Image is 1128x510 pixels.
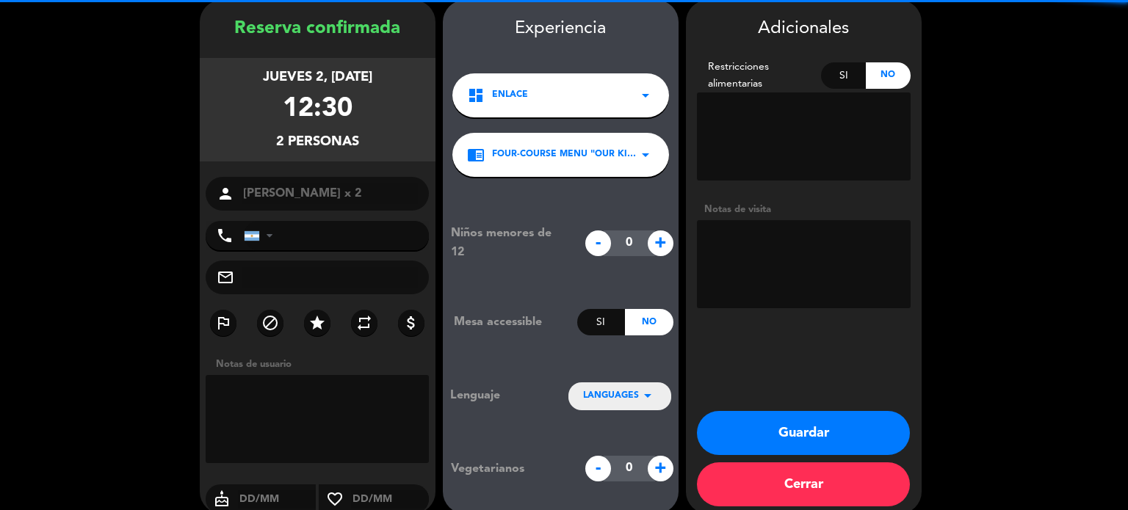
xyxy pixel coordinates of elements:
span: - [585,456,611,481]
i: arrow_drop_down [637,146,654,164]
span: - [585,230,611,256]
i: mail_outline [217,269,234,286]
span: Enlace [492,88,528,103]
div: Argentina: +54 [245,222,278,249]
i: outlined_flag [214,314,232,332]
div: Restricciones alimentarias [697,59,822,92]
input: DD/MM [351,490,430,509]
div: Experiencia [443,15,679,43]
div: Mesa accessible [443,313,577,332]
input: DD/MM [238,490,317,509]
i: dashboard [467,87,485,104]
div: No [866,62,911,89]
div: Lenguaje [450,386,544,405]
i: arrow_drop_down [637,87,654,104]
span: + [648,230,673,256]
div: No [625,309,673,335]
i: favorite_border [319,490,351,508]
div: Si [821,62,866,89]
i: repeat [355,314,373,332]
button: Cerrar [697,462,910,506]
div: 2 personas [276,131,359,153]
div: jueves 2, [DATE] [263,67,372,88]
i: chrome_reader_mode [467,146,485,164]
i: arrow_drop_down [639,387,657,404]
div: Si [577,309,625,335]
span: LANGUAGES [583,389,639,404]
button: Guardar [697,411,910,455]
i: block [261,314,279,332]
div: Notas de visita [697,202,911,217]
div: Niños menores de 12 [440,224,577,262]
span: + [648,456,673,481]
div: 12:30 [283,88,352,131]
i: person [217,185,234,203]
div: Adicionales [697,15,911,43]
i: phone [216,227,234,244]
div: Reserva confirmada [200,15,435,43]
i: cake [206,490,238,508]
i: star [308,314,326,332]
div: Vegetarianos [440,459,577,478]
i: attach_money [402,314,420,332]
span: Four-course menu "Our Kitchen" with wine [492,147,637,162]
div: Notas de usuario [209,357,435,372]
